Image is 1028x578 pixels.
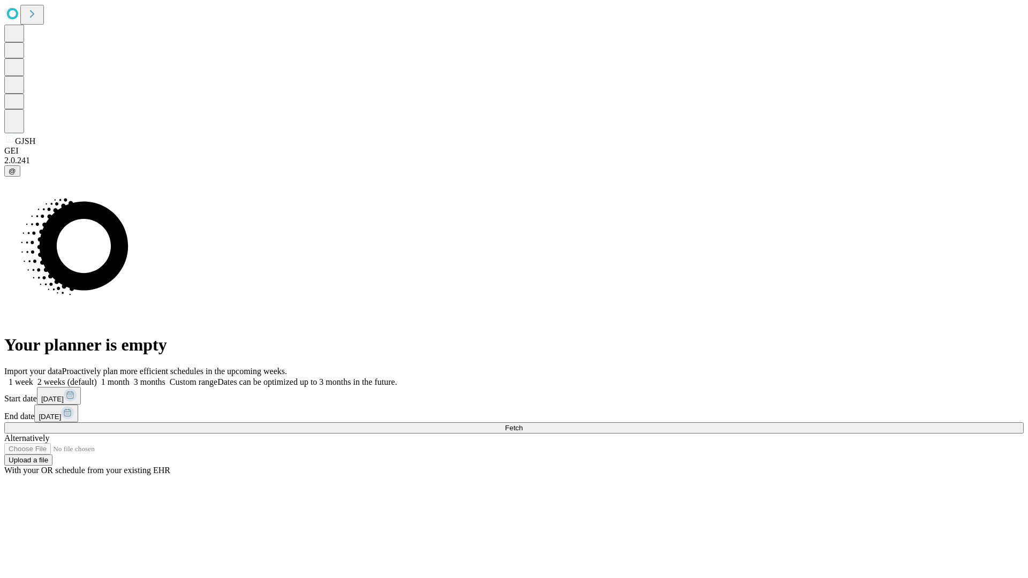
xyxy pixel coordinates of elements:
div: End date [4,405,1024,422]
button: @ [4,165,20,177]
span: [DATE] [41,395,64,403]
button: [DATE] [34,405,78,422]
div: 2.0.241 [4,156,1024,165]
button: Fetch [4,422,1024,433]
span: With your OR schedule from your existing EHR [4,466,170,475]
span: Custom range [170,377,217,386]
span: [DATE] [39,413,61,421]
h1: Your planner is empty [4,335,1024,355]
span: Alternatively [4,433,49,443]
button: Upload a file [4,454,52,466]
span: 3 months [134,377,165,386]
span: @ [9,167,16,175]
span: GJSH [15,136,35,146]
button: [DATE] [37,387,81,405]
span: 2 weeks (default) [37,377,97,386]
span: 1 week [9,377,33,386]
span: Proactively plan more efficient schedules in the upcoming weeks. [62,367,287,376]
div: Start date [4,387,1024,405]
span: 1 month [101,377,130,386]
span: Fetch [505,424,523,432]
div: GEI [4,146,1024,156]
span: Dates can be optimized up to 3 months in the future. [217,377,397,386]
span: Import your data [4,367,62,376]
